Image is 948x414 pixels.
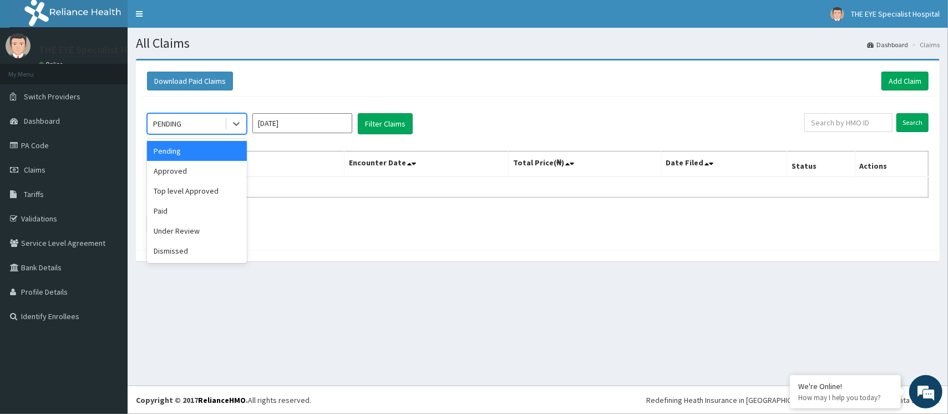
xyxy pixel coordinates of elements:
footer: All rights reserved. [128,386,948,414]
div: Top level Approved [147,181,247,201]
li: Claims [909,40,940,49]
th: Status [787,152,855,177]
span: Switch Providers [24,92,80,102]
span: THE EYE Specialist Hospital [851,9,940,19]
img: User Image [830,7,844,21]
div: PENDING [153,118,181,129]
strong: Copyright © 2017 . [136,395,248,405]
div: Redefining Heath Insurance in [GEOGRAPHIC_DATA] using Telemedicine and Data Science! [646,395,940,406]
a: RelianceHMO [198,395,246,405]
th: Total Price(₦) [509,152,661,177]
span: Tariffs [24,189,44,199]
span: Dashboard [24,116,60,126]
div: Pending [147,141,247,161]
th: Encounter Date [344,152,508,177]
div: Dismissed [147,241,247,261]
p: THE EYE Specialist Hospital [39,45,158,55]
a: Add Claim [881,72,929,90]
input: Select Month and Year [252,113,352,133]
p: How may I help you today? [798,393,893,402]
h1: All Claims [136,36,940,51]
button: Filter Claims [358,113,413,134]
th: Date Filed [661,152,787,177]
span: Claims [24,165,45,175]
input: Search by HMO ID [804,113,893,132]
div: Approved [147,161,247,181]
div: Paid [147,201,247,221]
button: Download Paid Claims [147,72,233,90]
img: User Image [6,33,31,58]
a: Dashboard [867,40,908,49]
a: Online [39,60,65,68]
div: We're Online! [798,381,893,391]
th: Actions [855,152,928,177]
div: Under Review [147,221,247,241]
input: Search [896,113,929,132]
